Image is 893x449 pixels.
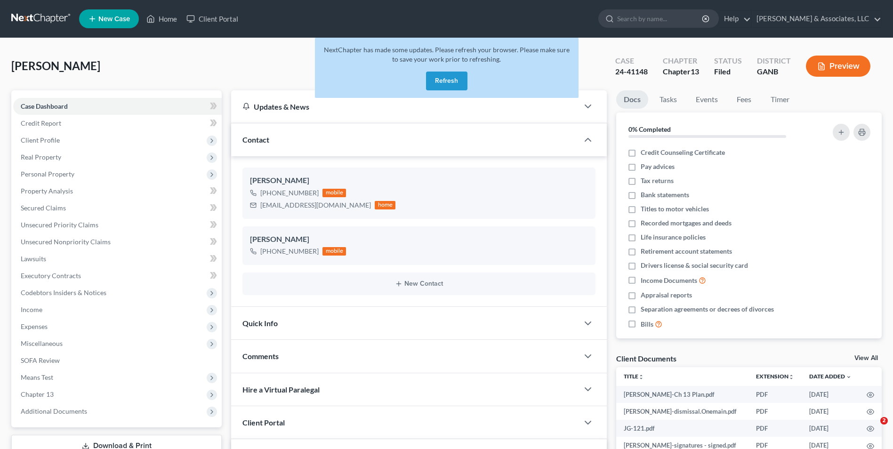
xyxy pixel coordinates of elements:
span: Client Profile [21,136,60,144]
span: Lawsuits [21,255,46,263]
a: Lawsuits [13,250,222,267]
a: Client Portal [182,10,243,27]
a: Date Added expand_more [809,373,852,380]
span: Quick Info [242,319,278,328]
a: Case Dashboard [13,98,222,115]
span: Credit Report [21,119,61,127]
span: Codebtors Insiders & Notices [21,289,106,297]
i: expand_more [846,374,852,380]
a: SOFA Review [13,352,222,369]
a: Executory Contracts [13,267,222,284]
input: Search by name... [617,10,703,27]
span: NextChapter has made some updates. Please refresh your browser. Please make sure to save your wor... [324,46,570,63]
td: [DATE] [802,386,859,403]
span: Recorded mortgages and deeds [641,218,732,228]
a: Timer [763,90,797,109]
span: Real Property [21,153,61,161]
a: [PERSON_NAME] & Associates, LLC [752,10,881,27]
div: Updates & News [242,102,567,112]
td: JG-121.pdf [616,420,748,437]
a: Unsecured Nonpriority Claims [13,233,222,250]
a: Property Analysis [13,183,222,200]
span: 2 [880,417,888,425]
div: 24-41148 [615,66,648,77]
div: Client Documents [616,353,676,363]
span: Drivers license & social security card [641,261,748,270]
span: Income Documents [641,276,697,285]
a: Tasks [652,90,684,109]
span: Secured Claims [21,204,66,212]
div: Chapter [663,66,699,77]
a: Credit Report [13,115,222,132]
span: Appraisal reports [641,290,692,300]
span: Tax returns [641,176,674,185]
i: unfold_more [638,374,644,380]
span: Unsecured Priority Claims [21,221,98,229]
iframe: Intercom live chat [861,417,884,440]
a: Fees [729,90,759,109]
span: Life insurance policies [641,233,706,242]
span: Expenses [21,322,48,330]
div: [PERSON_NAME] [250,175,588,186]
td: [PERSON_NAME]-dismissal.Onemain.pdf [616,403,748,420]
span: Miscellaneous [21,339,63,347]
span: SOFA Review [21,356,60,364]
div: home [375,201,395,209]
a: Home [142,10,182,27]
span: Chapter 13 [21,390,54,398]
div: [PHONE_NUMBER] [260,247,319,256]
div: Status [714,56,742,66]
td: [DATE] [802,403,859,420]
span: Separation agreements or decrees of divorces [641,305,774,314]
span: Comments [242,352,279,361]
a: Events [688,90,725,109]
td: PDF [748,403,802,420]
a: View All [854,355,878,361]
span: Retirement account statements [641,247,732,256]
a: Help [719,10,751,27]
div: [PHONE_NUMBER] [260,188,319,198]
a: Titleunfold_more [624,373,644,380]
span: Pay advices [641,162,675,171]
div: [EMAIL_ADDRESS][DOMAIN_NAME] [260,200,371,210]
span: New Case [98,16,130,23]
i: unfold_more [788,374,794,380]
span: Bank statements [641,190,689,200]
button: New Contact [250,280,588,288]
span: Additional Documents [21,407,87,415]
a: Extensionunfold_more [756,373,794,380]
td: PDF [748,420,802,437]
span: [PERSON_NAME] [11,59,100,72]
span: 13 [691,67,699,76]
span: Case Dashboard [21,102,68,110]
div: Case [615,56,648,66]
a: Unsecured Priority Claims [13,216,222,233]
span: Contact [242,135,269,144]
td: PDF [748,386,802,403]
span: Bills [641,320,653,329]
td: [PERSON_NAME]-Ch 13 Plan.pdf [616,386,748,403]
div: District [757,56,791,66]
span: Property Analysis [21,187,73,195]
span: Titles to motor vehicles [641,204,709,214]
div: mobile [322,189,346,197]
div: GANB [757,66,791,77]
div: Chapter [663,56,699,66]
span: Income [21,305,42,313]
div: mobile [322,247,346,256]
span: Client Portal [242,418,285,427]
strong: 0% Completed [628,125,671,133]
a: Secured Claims [13,200,222,216]
div: Filed [714,66,742,77]
button: Preview [806,56,870,77]
span: Unsecured Nonpriority Claims [21,238,111,246]
div: [PERSON_NAME] [250,234,588,245]
td: [DATE] [802,420,859,437]
button: Refresh [426,72,467,90]
a: Docs [616,90,648,109]
span: Credit Counseling Certificate [641,148,725,157]
span: Hire a Virtual Paralegal [242,385,320,394]
span: Personal Property [21,170,74,178]
span: Means Test [21,373,53,381]
span: Executory Contracts [21,272,81,280]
